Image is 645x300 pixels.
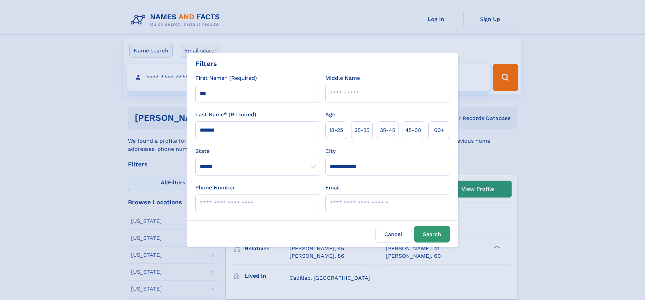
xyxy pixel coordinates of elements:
label: Age [325,111,335,119]
span: 45‑60 [405,126,421,134]
button: Search [414,226,450,243]
label: City [325,147,336,155]
label: Last Name* (Required) [195,111,256,119]
label: State [195,147,320,155]
span: 35‑45 [380,126,395,134]
label: Phone Number [195,184,235,192]
label: Email [325,184,340,192]
label: Cancel [375,226,411,243]
span: 25‑35 [354,126,369,134]
span: 60+ [434,126,444,134]
span: 18‑25 [329,126,343,134]
label: First Name* (Required) [195,74,257,82]
label: Middle Name [325,74,360,82]
div: Filters [195,59,217,69]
